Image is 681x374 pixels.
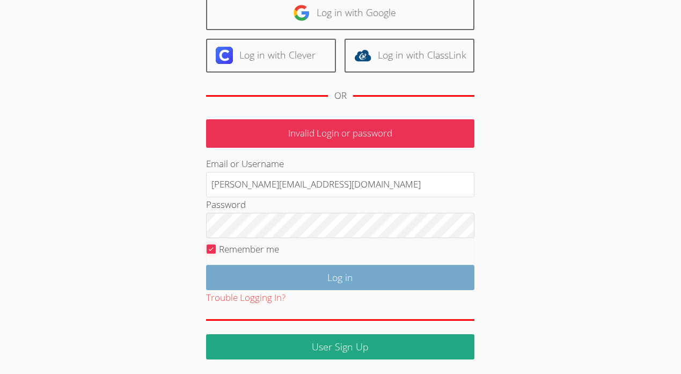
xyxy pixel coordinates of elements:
[206,290,285,306] button: Trouble Logging In?
[345,39,474,73] a: Log in with ClassLink
[206,265,474,290] input: Log in
[216,47,233,64] img: clever-logo-6eab21bc6e7a338710f1a6ff85c0baf02591cd810cc4098c63d3a4b26e2feb20.svg
[206,198,246,211] label: Password
[206,334,474,359] a: User Sign Up
[206,119,474,148] p: Invalid Login or password
[293,4,310,21] img: google-logo-50288ca7cdecda66e5e0955fdab243c47b7ad437acaf1139b6f446037453330a.svg
[206,39,336,73] a: Log in with Clever
[206,157,284,170] label: Email or Username
[334,88,347,104] div: OR
[219,243,279,255] label: Remember me
[354,47,371,64] img: classlink-logo-d6bb404cc1216ec64c9a2012d9dc4662098be43eaf13dc465df04b49fa7ab582.svg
